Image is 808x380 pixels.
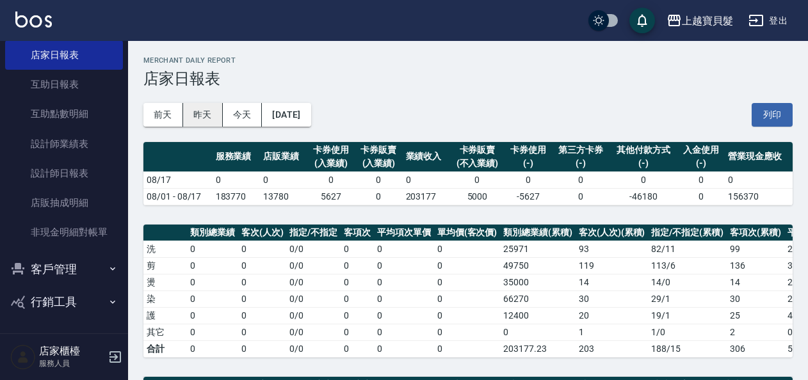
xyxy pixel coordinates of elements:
[39,358,104,369] p: 服務人員
[648,324,727,340] td: 1 / 0
[187,290,238,307] td: 0
[374,340,434,357] td: 0
[286,225,341,241] th: 指定/不指定
[341,307,374,324] td: 0
[341,257,374,274] td: 0
[613,157,674,170] div: (-)
[403,188,450,205] td: 203177
[500,290,576,307] td: 66270
[5,285,123,319] button: 行銷工具
[143,70,793,88] h3: 店家日報表
[143,340,187,357] td: 合計
[648,274,727,290] td: 14 / 0
[500,274,576,290] td: 35000
[453,143,501,157] div: 卡券販賣
[576,225,649,241] th: 客次(人次)(累積)
[143,274,187,290] td: 燙
[187,324,238,340] td: 0
[358,157,399,170] div: (入業績)
[355,171,402,188] td: 0
[629,8,655,33] button: save
[434,340,501,357] td: 0
[183,103,223,127] button: 昨天
[143,103,183,127] button: 前天
[5,70,123,99] a: 互助日報表
[341,274,374,290] td: 0
[286,324,341,340] td: 0 / 0
[187,340,238,357] td: 0
[727,324,784,340] td: 2
[727,225,784,241] th: 客項次(累積)
[576,274,649,290] td: 14
[187,225,238,241] th: 類別總業績
[453,157,501,170] div: (不入業績)
[681,157,722,170] div: (-)
[434,324,501,340] td: 0
[213,188,260,205] td: 183770
[677,171,725,188] td: 0
[187,274,238,290] td: 0
[238,307,287,324] td: 0
[552,188,610,205] td: 0
[262,103,311,127] button: [DATE]
[5,159,123,188] a: 設計師日報表
[576,290,649,307] td: 30
[450,188,505,205] td: 5000
[341,324,374,340] td: 0
[187,307,238,324] td: 0
[238,241,287,257] td: 0
[500,340,576,357] td: 203177.23
[143,142,793,205] table: a dense table
[434,241,501,257] td: 0
[610,188,677,205] td: -46180
[555,143,606,157] div: 第三方卡券
[500,225,576,241] th: 類別總業績(累積)
[5,188,123,218] a: 店販抽成明細
[238,274,287,290] td: 0
[260,171,307,188] td: 0
[725,188,793,205] td: 156370
[143,290,187,307] td: 染
[358,143,399,157] div: 卡券販賣
[238,257,287,274] td: 0
[648,257,727,274] td: 113 / 6
[613,143,674,157] div: 其他付款方式
[681,143,722,157] div: 入金使用
[286,290,341,307] td: 0 / 0
[238,340,287,357] td: 0
[450,171,505,188] td: 0
[434,257,501,274] td: 0
[10,344,36,370] img: Person
[727,290,784,307] td: 30
[187,241,238,257] td: 0
[555,157,606,170] div: (-)
[727,274,784,290] td: 14
[374,257,434,274] td: 0
[374,307,434,324] td: 0
[143,307,187,324] td: 護
[403,171,450,188] td: 0
[143,241,187,257] td: 洗
[238,225,287,241] th: 客次(人次)
[576,307,649,324] td: 20
[213,171,260,188] td: 0
[374,241,434,257] td: 0
[677,188,725,205] td: 0
[307,188,355,205] td: 5627
[552,171,610,188] td: 0
[143,188,213,205] td: 08/01 - 08/17
[374,274,434,290] td: 0
[5,40,123,70] a: 店家日報表
[286,241,341,257] td: 0 / 0
[576,324,649,340] td: 1
[648,290,727,307] td: 29 / 1
[260,188,307,205] td: 13780
[213,142,260,172] th: 服務業績
[341,225,374,241] th: 客項次
[311,143,351,157] div: 卡券使用
[143,324,187,340] td: 其它
[648,307,727,324] td: 19 / 1
[238,324,287,340] td: 0
[15,12,52,28] img: Logo
[5,99,123,129] a: 互助點數明細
